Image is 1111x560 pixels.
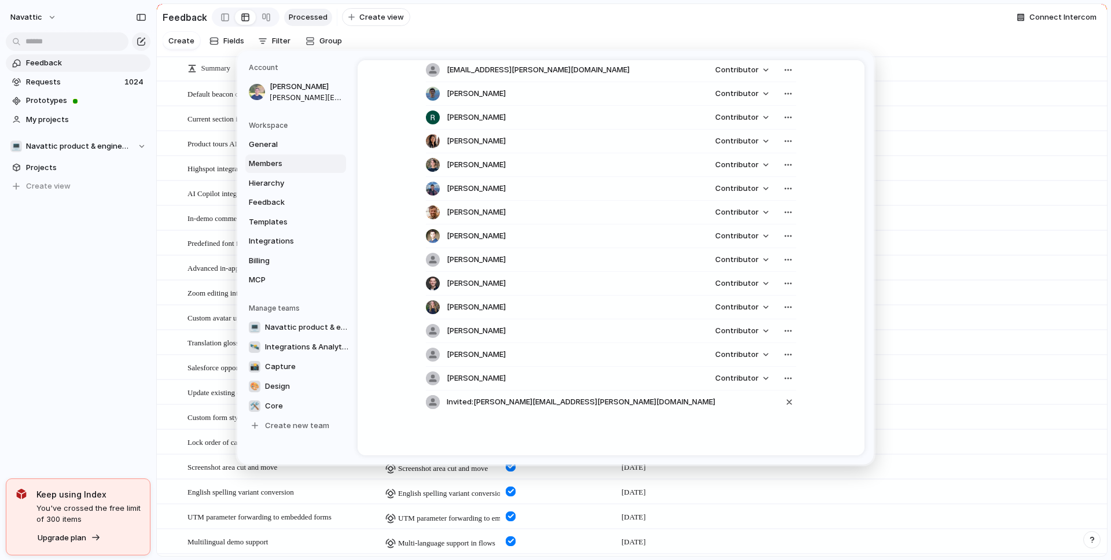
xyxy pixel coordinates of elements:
[249,120,346,130] h5: Workspace
[447,301,506,313] span: [PERSON_NAME]
[715,349,759,360] span: Contributor
[249,235,323,247] span: Integrations
[708,323,775,339] button: Contributor
[249,380,260,392] div: 🎨
[245,174,346,192] a: Hierarchy
[249,177,323,189] span: Hierarchy
[708,252,775,268] button: Contributor
[249,255,323,266] span: Billing
[249,274,323,286] span: MCP
[249,62,346,73] h5: Account
[708,180,775,197] button: Contributor
[447,159,506,171] span: [PERSON_NAME]
[447,278,506,289] span: [PERSON_NAME]
[447,207,506,218] span: [PERSON_NAME]
[265,322,348,333] span: Navattic product & engineering
[447,183,506,194] span: [PERSON_NAME]
[708,109,775,126] button: Contributor
[249,341,260,352] div: 🛰️
[265,381,290,392] span: Design
[708,204,775,220] button: Contributor
[245,271,346,289] a: MCP
[708,347,775,363] button: Contributor
[715,159,759,171] span: Contributor
[715,325,759,337] span: Contributor
[715,301,759,313] span: Contributor
[447,373,506,384] span: [PERSON_NAME]
[249,360,260,372] div: 📸
[708,86,775,102] button: Contributor
[245,377,352,395] a: 🎨Design
[245,396,352,415] a: 🛠️Core
[708,228,775,244] button: Contributor
[708,62,775,78] button: Contributor
[715,183,759,194] span: Contributor
[245,416,352,434] a: Create new team
[715,112,759,123] span: Contributor
[447,230,506,242] span: [PERSON_NAME]
[447,88,506,100] span: [PERSON_NAME]
[270,81,344,93] span: [PERSON_NAME]
[265,361,296,373] span: Capture
[715,230,759,242] span: Contributor
[447,254,506,266] span: [PERSON_NAME]
[715,373,759,384] span: Contributor
[265,400,283,412] span: Core
[249,303,346,313] h5: Manage teams
[249,138,323,150] span: General
[249,400,260,411] div: 🛠️
[715,64,759,76] span: Contributor
[708,370,775,386] button: Contributor
[715,135,759,147] span: Contributor
[447,349,506,360] span: [PERSON_NAME]
[245,251,346,270] a: Billing
[245,337,352,356] a: 🛰️Integrations & Analytics
[447,135,506,147] span: [PERSON_NAME]
[249,216,323,227] span: Templates
[245,193,346,212] a: Feedback
[447,112,506,123] span: [PERSON_NAME]
[447,325,506,337] span: [PERSON_NAME]
[715,88,759,100] span: Contributor
[715,254,759,266] span: Contributor
[245,318,352,336] a: 💻Navattic product & engineering
[245,135,346,153] a: General
[245,357,352,375] a: 📸Capture
[249,197,323,208] span: Feedback
[715,278,759,289] span: Contributor
[270,92,344,102] span: [PERSON_NAME][EMAIL_ADDRESS][PERSON_NAME][DOMAIN_NAME]
[447,396,715,408] span: Invited: [PERSON_NAME][EMAIL_ADDRESS][PERSON_NAME][DOMAIN_NAME]
[245,78,346,106] a: [PERSON_NAME][PERSON_NAME][EMAIL_ADDRESS][PERSON_NAME][DOMAIN_NAME]
[245,212,346,231] a: Templates
[447,64,630,76] span: [EMAIL_ADDRESS][PERSON_NAME][DOMAIN_NAME]
[265,341,348,353] span: Integrations & Analytics
[708,275,775,292] button: Contributor
[708,157,775,173] button: Contributor
[265,420,329,432] span: Create new team
[249,158,323,170] span: Members
[708,133,775,149] button: Contributor
[715,207,759,218] span: Contributor
[245,154,346,173] a: Members
[249,321,260,333] div: 💻
[245,232,346,250] a: Integrations
[708,299,775,315] button: Contributor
